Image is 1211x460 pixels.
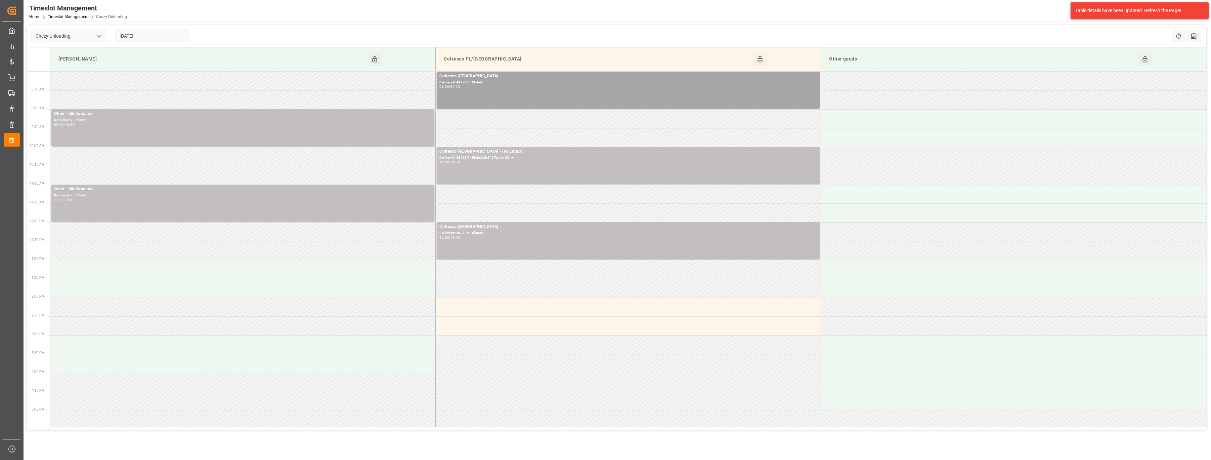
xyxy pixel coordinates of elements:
div: Delivery#:489729 - Plate#: [439,230,817,236]
div: - [64,123,65,126]
div: - [449,236,450,239]
span: 5:00 PM [32,408,45,411]
div: [PERSON_NAME] [56,53,368,66]
span: 8:30 AM [32,87,45,91]
div: 10:00 [65,123,75,126]
div: Cofresco PL/[GEOGRAPHIC_DATA] [441,53,753,66]
span: 1:00 PM [32,257,45,261]
input: DD-MM-YYYY [116,30,190,42]
div: Cofresco [GEOGRAPHIC_DATA] - [439,73,817,80]
div: 09:00 [54,123,64,126]
div: - [449,85,450,88]
div: Delivery#:x - Plate#: [54,193,432,198]
div: 08:00 [439,85,449,88]
span: 2:00 PM [32,295,45,298]
div: - [449,161,450,164]
div: 13:00 [450,236,460,239]
div: 10:00 [439,161,449,164]
input: Type to search/select [32,30,106,42]
div: - [64,198,65,201]
div: Delivery#:489727 - Plate#: [439,80,817,85]
span: 9:30 AM [32,125,45,129]
a: Timeslot Management [48,14,89,19]
span: 12:00 PM [29,219,45,223]
span: 3:00 PM [32,332,45,336]
span: 9:00 AM [32,106,45,110]
span: 10:30 AM [29,163,45,166]
span: 4:30 PM [32,389,45,392]
span: 11:00 AM [29,182,45,185]
div: Delivery#:x - Plate#: [54,117,432,123]
div: Timeslot Management [29,3,127,13]
span: 11:30 AM [29,200,45,204]
div: 11:00 [54,198,64,201]
div: 09:00 [450,85,460,88]
div: 11:00 [450,161,460,164]
div: Other goods [826,53,1138,66]
a: Home [29,14,40,19]
span: 3:30 PM [32,351,45,355]
span: 10:00 AM [29,144,45,148]
div: Cofresco [GEOGRAPHIC_DATA] - [439,224,817,230]
div: 12:00 [65,198,75,201]
div: Table details have been updated. Refresh the Page!. [1075,7,1199,14]
span: 4:00 PM [32,370,45,374]
span: 12:30 PM [29,238,45,242]
div: 12:00 [439,236,449,239]
div: Other - blk formation [54,186,432,193]
span: 1:30 PM [32,276,45,279]
div: Other - blk formation [54,111,432,117]
button: open menu [94,31,104,41]
div: Delivery#:489587 - Plate#:ctr5107p/ct4381w [439,155,817,161]
div: Cofresco [GEOGRAPHIC_DATA] - INTERSER [439,148,817,155]
span: 2:30 PM [32,313,45,317]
